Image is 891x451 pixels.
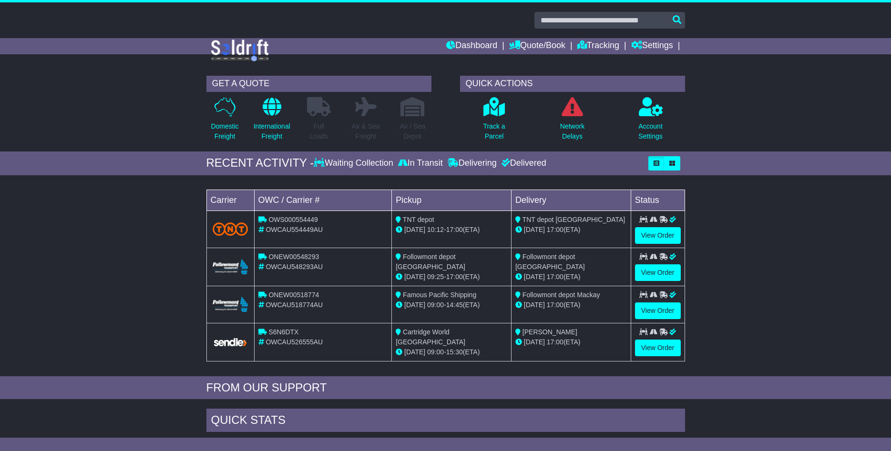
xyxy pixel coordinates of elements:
[396,300,507,310] div: - (ETA)
[268,253,319,261] span: ONEW00548293
[515,300,627,310] div: (ETA)
[404,301,425,309] span: [DATE]
[396,253,465,271] span: Followmont depot [GEOGRAPHIC_DATA]
[266,263,323,271] span: OWCAU548293AU
[352,121,380,141] p: Air & Sea Freight
[577,38,619,54] a: Tracking
[213,222,248,235] img: TNT_Domestic.png
[427,226,444,233] span: 10:12
[446,273,463,281] span: 17:00
[524,226,545,233] span: [DATE]
[483,121,505,141] p: Track a Parcel
[547,338,563,346] span: 17:00
[446,226,463,233] span: 17:00
[427,301,444,309] span: 09:00
[403,216,434,223] span: TNT depot
[404,348,425,356] span: [DATE]
[446,348,463,356] span: 15:30
[631,190,685,210] td: Status
[631,38,673,54] a: Settings
[403,291,476,299] span: Famous Pacific Shipping
[206,381,685,395] div: FROM OUR SUPPORT
[515,225,627,235] div: (ETA)
[445,158,499,169] div: Delivering
[446,38,497,54] a: Dashboard
[560,97,585,147] a: NetworkDelays
[392,190,512,210] td: Pickup
[638,97,663,147] a: AccountSettings
[515,253,585,271] span: Followmont depot [GEOGRAPHIC_DATA]
[524,301,545,309] span: [DATE]
[206,409,685,434] div: Quick Stats
[547,273,563,281] span: 17:00
[206,76,431,92] div: GET A QUOTE
[509,38,565,54] a: Quote/Book
[638,121,663,141] p: Account Settings
[400,121,426,141] p: Air / Sea Depot
[511,190,631,210] td: Delivery
[515,337,627,347] div: (ETA)
[522,216,625,223] span: TNT depot [GEOGRAPHIC_DATA]
[635,264,681,281] a: View Order
[460,76,685,92] div: QUICK ACTIONS
[515,272,627,282] div: (ETA)
[524,338,545,346] span: [DATE]
[206,156,314,170] div: RECENT ACTIVITY -
[213,337,248,347] img: GetCarrierServiceLogo
[206,190,254,210] td: Carrier
[446,301,463,309] span: 14:45
[396,272,507,282] div: - (ETA)
[211,121,238,141] p: Domestic Freight
[427,348,444,356] span: 09:00
[499,158,546,169] div: Delivered
[427,273,444,281] span: 09:25
[266,338,323,346] span: OWCAU526555AU
[547,301,563,309] span: 17:00
[213,259,248,275] img: Followmont_Transport.png
[266,301,323,309] span: OWCAU518774AU
[268,328,298,336] span: S6N6DTX
[560,121,584,141] p: Network Delays
[213,297,248,312] img: Followmont_Transport.png
[254,121,290,141] p: International Freight
[396,158,445,169] div: In Transit
[522,291,600,299] span: Followmont depot Mackay
[268,291,319,299] span: ONEW00518774
[314,158,395,169] div: Waiting Collection
[268,216,318,223] span: OWS000554449
[522,328,577,336] span: [PERSON_NAME]
[547,226,563,233] span: 17:00
[404,226,425,233] span: [DATE]
[524,273,545,281] span: [DATE]
[635,227,681,244] a: View Order
[482,97,505,147] a: Track aParcel
[307,121,331,141] p: Full Loads
[210,97,239,147] a: DomesticFreight
[635,340,681,356] a: View Order
[404,273,425,281] span: [DATE]
[396,347,507,357] div: - (ETA)
[396,225,507,235] div: - (ETA)
[253,97,291,147] a: InternationalFreight
[635,302,681,319] a: View Order
[396,328,465,346] span: Cartridge World [GEOGRAPHIC_DATA]
[254,190,392,210] td: OWC / Carrier #
[266,226,323,233] span: OWCAU554449AU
